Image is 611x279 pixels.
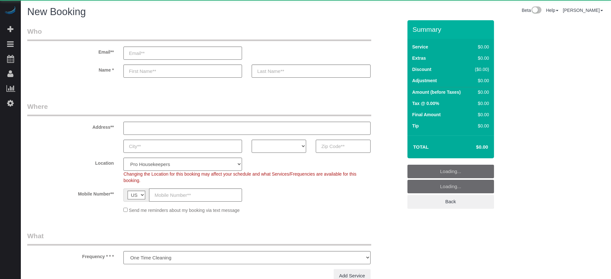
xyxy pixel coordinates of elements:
div: $0.00 [472,123,489,129]
input: Last Name** [252,65,370,78]
label: Service [412,44,428,50]
img: Automaid Logo [4,6,17,15]
input: Mobile Number** [149,188,242,202]
legend: What [27,231,371,246]
div: $0.00 [472,89,489,95]
label: Discount [412,66,431,73]
label: Tax @ 0.00% [412,100,439,107]
a: [PERSON_NAME] [563,8,603,13]
label: Mobile Number** [22,188,119,197]
legend: Who [27,27,371,41]
div: $0.00 [472,100,489,107]
span: Send me reminders about my booking via text message [129,208,240,213]
a: Beta [522,8,541,13]
label: Location [22,158,119,166]
label: Amount (before Taxes) [412,89,461,95]
input: First Name** [123,65,242,78]
label: Frequency * * * [22,251,119,260]
h3: Summary [413,26,491,33]
legend: Where [27,102,371,116]
span: New Booking [27,6,86,17]
div: $0.00 [472,44,489,50]
label: Adjustment [412,77,437,84]
a: Help [546,8,558,13]
div: $0.00 [472,55,489,61]
input: Zip Code** [316,140,370,153]
label: Tip [412,123,419,129]
span: Changing the Location for this booking may affect your schedule and what Services/Frequencies are... [123,171,356,183]
div: ($0.00) [472,66,489,73]
label: Final Amount [412,111,441,118]
h4: $0.00 [457,144,488,150]
label: Extras [412,55,426,61]
div: $0.00 [472,111,489,118]
strong: Total [413,144,429,150]
div: $0.00 [472,77,489,84]
img: New interface [531,6,541,15]
label: Name * [22,65,119,73]
a: Back [407,195,494,208]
